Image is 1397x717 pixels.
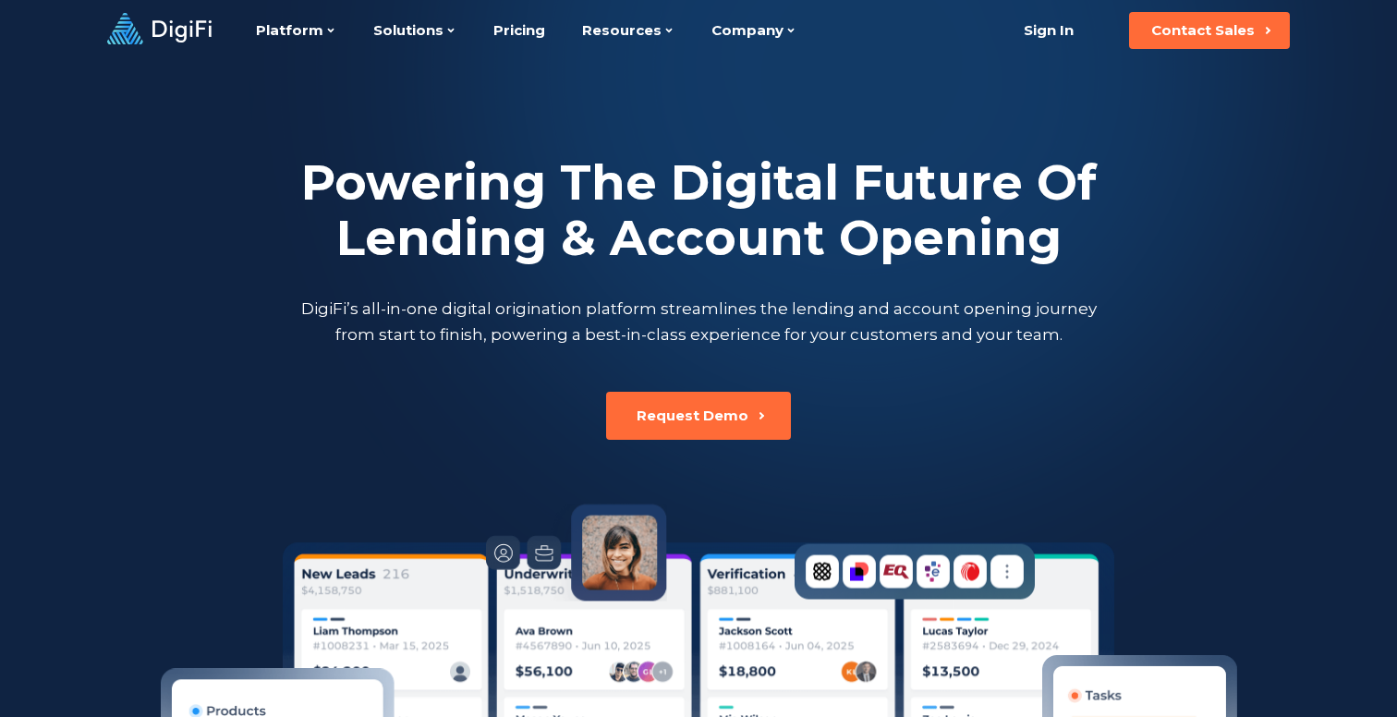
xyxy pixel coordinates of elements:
[297,155,1100,266] h2: Powering The Digital Future Of Lending & Account Opening
[1001,12,1096,49] a: Sign In
[637,407,748,425] div: Request Demo
[606,392,791,440] button: Request Demo
[1129,12,1290,49] button: Contact Sales
[297,296,1100,347] p: DigiFi’s all-in-one digital origination platform streamlines the lending and account opening jour...
[1151,21,1255,40] div: Contact Sales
